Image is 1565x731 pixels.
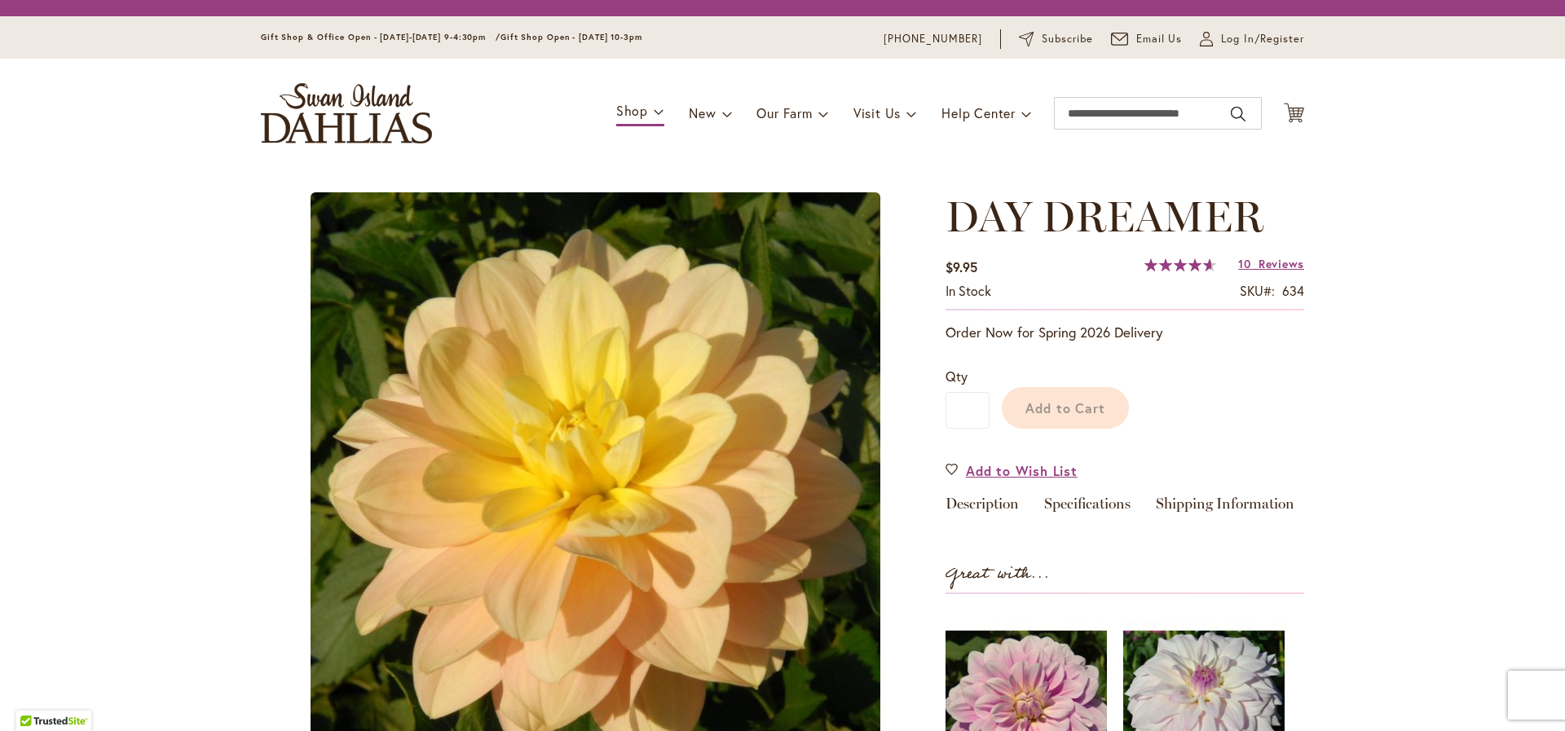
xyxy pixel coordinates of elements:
[1144,258,1216,271] div: 93%
[1231,101,1245,127] button: Search
[1111,31,1183,47] a: Email Us
[261,83,432,143] a: store logo
[946,496,1304,520] div: Detailed Product Info
[500,32,642,42] span: Gift Shop Open - [DATE] 10-3pm
[946,282,991,301] div: Availability
[946,191,1263,242] span: DAY DREAMER
[946,282,991,299] span: In stock
[946,323,1304,342] p: Order Now for Spring 2026 Delivery
[1238,256,1304,271] a: 10 Reviews
[1259,256,1304,271] span: Reviews
[946,561,1050,588] strong: Great with...
[946,368,968,385] span: Qty
[946,461,1078,480] a: Add to Wish List
[966,461,1078,480] span: Add to Wish List
[1136,31,1183,47] span: Email Us
[946,496,1019,520] a: Description
[689,104,716,121] span: New
[1240,282,1275,299] strong: SKU
[756,104,812,121] span: Our Farm
[946,258,977,275] span: $9.95
[12,673,58,719] iframe: Launch Accessibility Center
[261,32,500,42] span: Gift Shop & Office Open - [DATE]-[DATE] 9-4:30pm /
[1221,31,1304,47] span: Log In/Register
[1042,31,1093,47] span: Subscribe
[1044,496,1131,520] a: Specifications
[941,104,1016,121] span: Help Center
[616,102,648,119] span: Shop
[853,104,901,121] span: Visit Us
[1282,282,1304,301] div: 634
[1238,256,1250,271] span: 10
[1200,31,1304,47] a: Log In/Register
[1019,31,1093,47] a: Subscribe
[1156,496,1294,520] a: Shipping Information
[884,31,982,47] a: [PHONE_NUMBER]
